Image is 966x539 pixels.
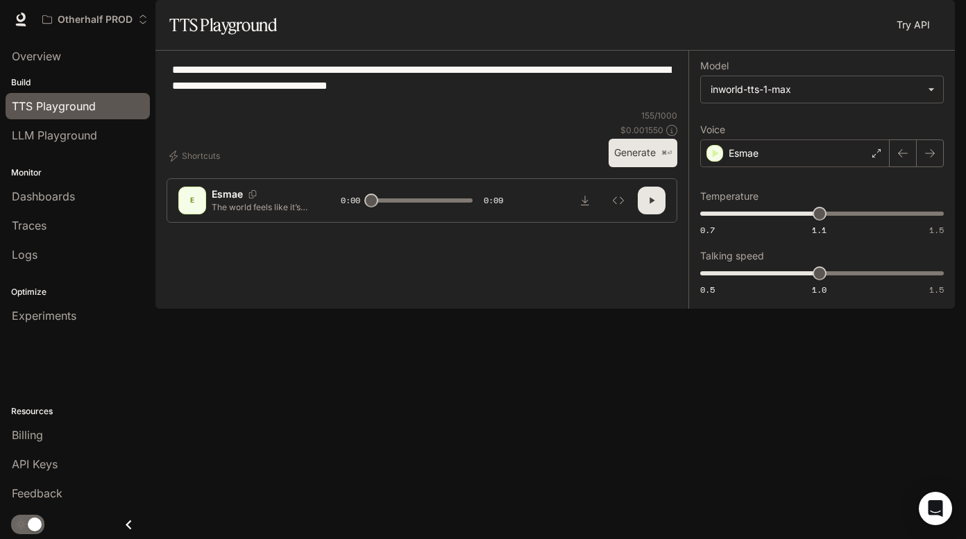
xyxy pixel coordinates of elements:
[929,224,944,236] span: 1.5
[620,124,663,136] p: $ 0.001550
[661,149,672,157] p: ⌘⏎
[919,492,952,525] div: Open Intercom Messenger
[711,83,921,96] div: inworld-tts-1-max
[701,76,943,103] div: inworld-tts-1-max
[58,14,133,26] p: Otherhalf PROD
[929,284,944,296] span: 1.5
[212,187,243,201] p: Esmae
[167,145,226,167] button: Shortcuts
[604,187,632,214] button: Inspect
[641,110,677,121] p: 155 / 1000
[700,191,759,201] p: Temperature
[609,139,677,167] button: Generate⌘⏎
[169,11,277,39] h1: TTS Playground
[700,224,715,236] span: 0.7
[243,190,262,198] button: Copy Voice ID
[571,187,599,214] button: Download audio
[700,251,764,261] p: Talking speed
[341,194,360,207] span: 0:00
[729,146,759,160] p: Esmae
[812,284,827,296] span: 1.0
[212,201,307,213] p: The world feels like it’s spinning a thousand miles an hour. I’m just... not ready to jump into i...
[891,11,935,39] a: Try API
[700,284,715,296] span: 0.5
[181,189,203,212] div: E
[700,125,725,135] p: Voice
[484,194,503,207] span: 0:09
[812,224,827,236] span: 1.1
[700,61,729,71] p: Model
[36,6,154,33] button: Open workspace menu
